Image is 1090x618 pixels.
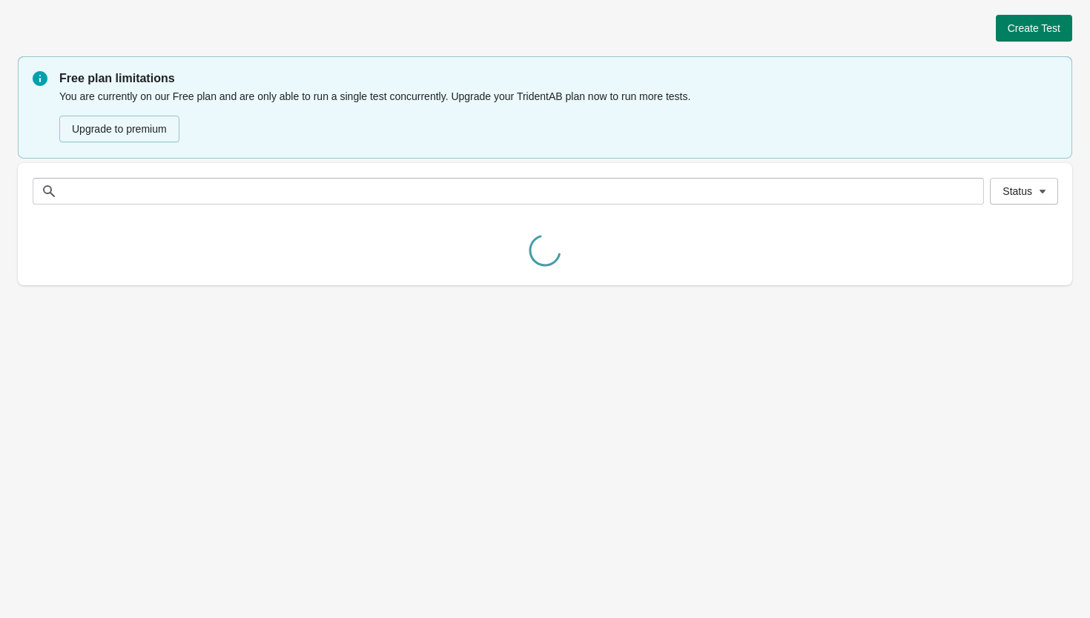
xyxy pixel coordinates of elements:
[59,87,1057,144] div: You are currently on our Free plan and are only able to run a single test concurrently. Upgrade y...
[990,178,1058,205] button: Status
[59,70,1057,87] p: Free plan limitations
[996,15,1072,41] button: Create Test
[59,116,179,142] button: Upgrade to premium
[1008,22,1060,34] span: Create Test
[1003,185,1032,197] span: Status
